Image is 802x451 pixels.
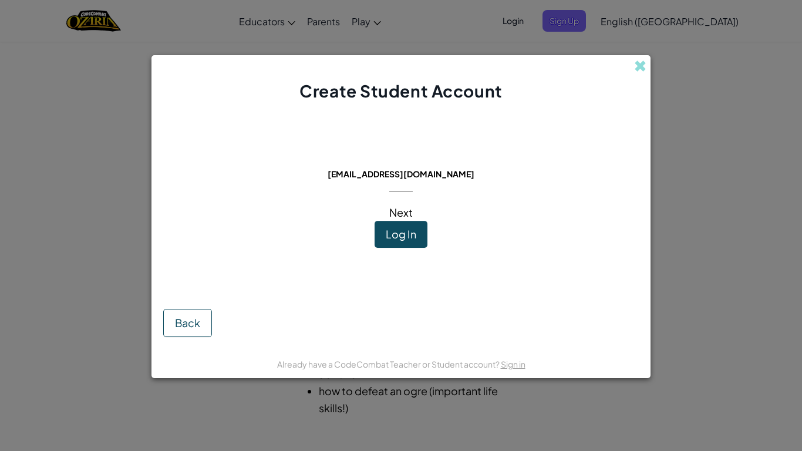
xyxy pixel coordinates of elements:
button: Log In [375,221,427,248]
button: Back [163,309,212,337]
span: Log In [386,227,416,241]
span: This email is already in use: [318,152,484,166]
span: Create Student Account [299,80,502,101]
span: Back [175,316,200,329]
span: Next [389,206,413,219]
span: Already have a CodeCombat Teacher or Student account? [277,359,501,369]
span: [EMAIL_ADDRESS][DOMAIN_NAME] [328,169,474,179]
a: Sign in [501,359,525,369]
